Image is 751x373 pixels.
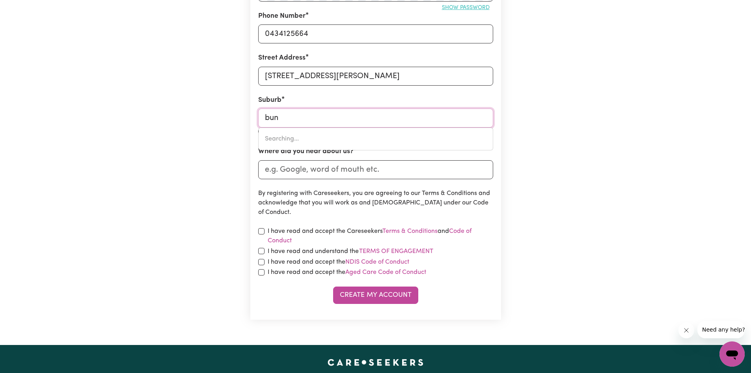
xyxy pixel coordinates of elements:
a: Code of Conduct [268,228,471,244]
input: e.g. 221B Victoria St [258,67,493,86]
label: Suburb [258,95,281,105]
p: By registering with Careseekers, you are agreeing to our Terms & Conditions and acknowledge that ... [258,189,493,217]
label: I have read and accept the [268,268,426,277]
span: Need any help? [5,6,48,12]
a: NDIS Code of Conduct [345,259,409,265]
iframe: Button to launch messaging window [719,341,745,367]
button: Show password [438,2,493,14]
input: e.g. Google, word of mouth etc. [258,160,493,179]
button: I have read and understand the [359,246,434,257]
input: e.g. 0412 345 678 [258,24,493,43]
label: Where did you hear about us? [258,146,354,157]
label: Street Address [258,53,306,63]
label: Phone Number [258,11,306,21]
a: Aged Care Code of Conduct [345,269,426,276]
span: Show password [442,5,490,11]
label: I have read and understand the [268,246,434,257]
a: Terms & Conditions [382,228,438,234]
label: I have read and accept the [268,257,409,267]
iframe: Message from company [697,321,745,338]
div: menu-options [258,127,493,150]
label: I have read and accept the Careseekers and [268,227,493,246]
a: Careseekers home page [328,359,423,366]
input: e.g. North Bondi, New South Wales [258,109,493,127]
iframe: Close message [678,322,694,338]
button: Create My Account [333,287,418,304]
